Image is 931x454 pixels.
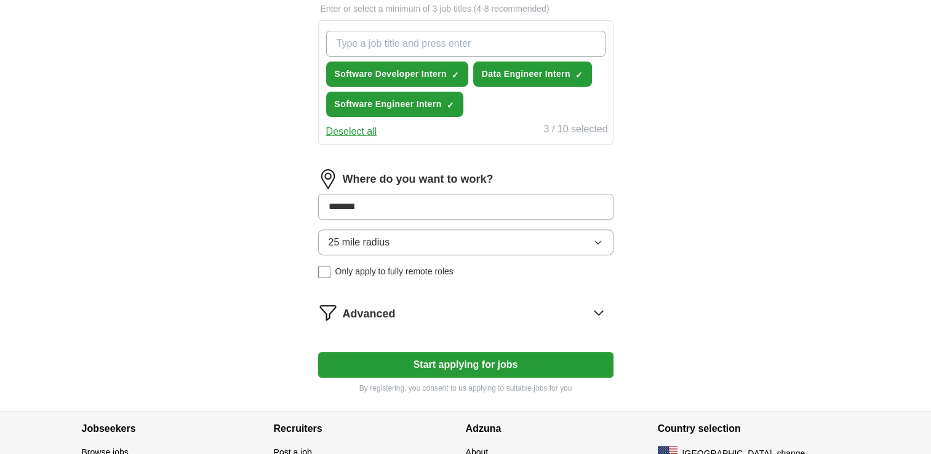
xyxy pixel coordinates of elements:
[335,98,442,111] span: Software Engineer Intern
[318,169,338,189] img: location.png
[335,265,454,278] span: Only apply to fully remote roles
[343,171,493,188] label: Where do you want to work?
[326,124,377,139] button: Deselect all
[326,62,468,87] button: Software Developer Intern✓
[482,68,570,81] span: Data Engineer Intern
[575,70,583,80] span: ✓
[318,303,338,322] img: filter
[326,31,605,57] input: Type a job title and press enter
[335,68,447,81] span: Software Developer Intern
[658,412,850,446] h4: Country selection
[326,92,463,117] button: Software Engineer Intern✓
[318,383,613,394] p: By registering, you consent to us applying to suitable jobs for you
[318,352,613,378] button: Start applying for jobs
[329,235,390,250] span: 25 mile radius
[452,70,459,80] span: ✓
[473,62,592,87] button: Data Engineer Intern✓
[318,229,613,255] button: 25 mile radius
[543,122,607,139] div: 3 / 10 selected
[318,266,330,278] input: Only apply to fully remote roles
[318,2,613,15] p: Enter or select a minimum of 3 job titles (4-8 recommended)
[447,100,454,110] span: ✓
[343,306,396,322] span: Advanced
